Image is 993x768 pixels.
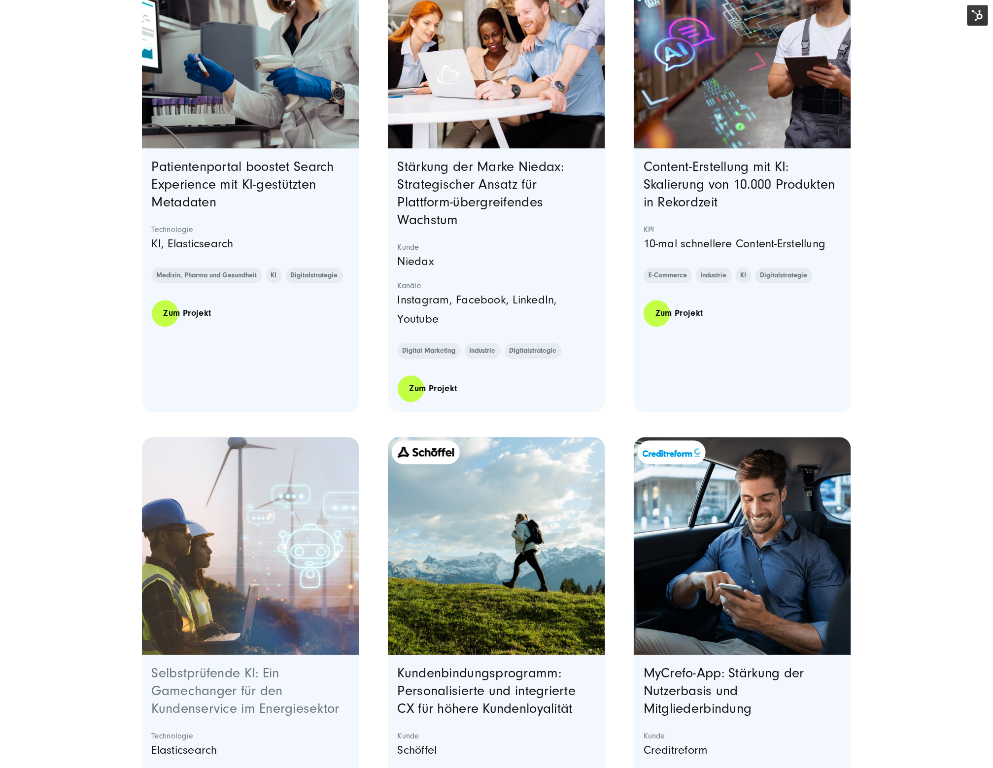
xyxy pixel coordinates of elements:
[152,731,350,741] strong: Technologie
[696,267,732,283] a: Industrie
[634,437,852,655] a: Featured image: - Read full post: MyCrefo App | App Design & Strategie
[755,267,813,283] a: Digitalstrategie
[152,267,262,283] a: Medizin, Pharma und Gesundheit
[152,741,350,760] p: Elasticsearch
[505,343,562,359] a: Digitalstrategie
[643,448,701,457] img: Kundenlogo Creditreform blau - Digitalagentur SUNZINET
[967,5,988,26] img: HubSpot Tools-Menüschalter
[644,731,842,741] strong: Kunde
[152,159,334,210] a: Patientenportal boostet Search Experience mit KI-gestützten Metadaten
[398,374,469,402] a: Zum Projekt
[465,343,501,359] a: Industrie
[398,281,596,291] strong: Kanäle
[644,159,835,210] a: Content-Erstellung mit KI: Skalierung von 10.000 Produkten in Rekordzeit
[142,437,360,655] img: Zwei Fachleute in Sicherheitskleidung, ein Mann und eine Frau, stehen vor Windturbinen und arbeit...
[388,437,606,655] a: Featured image: Schöffel Kundenbindungsprogramm Teaserbild - Read full post: Schöffel | Kundenbin...
[398,159,564,228] a: Stärkung der Marke Niedax: Strategischer Ansatz für Plattform-übergreifendes Wachstum
[142,437,360,655] a: Featured image: Zwei Fachleute in Sicherheitskleidung, ein Mann und eine Frau, stehen vor Windtur...
[398,731,596,741] strong: Kunde
[736,267,752,283] a: KI
[398,252,596,271] p: Niedax
[644,666,804,716] a: MyCrefo-App: Stärkung der Nutzerbasis und Mitgliederbindung
[388,437,606,655] img: Schöffel Kundenbindungsprogramm Teaserbild
[644,299,715,327] a: Zum Projekt
[398,741,596,760] p: Schöffel
[152,666,340,716] a: Selbstprüfende KI: Ein Gamechanger für den Kundenservice im Energiesektor
[644,741,842,760] p: Creditreform
[644,234,842,253] p: 10-mal schnellere Content-Erstellung
[397,446,455,458] img: Schöffel-Logo
[644,225,842,234] strong: KPI
[266,267,282,283] a: KI
[398,343,461,359] a: Digital Marketing
[398,666,576,716] a: Kundenbindungsprogramm: Personalisierte und integrierte CX für höhere Kundenloyalität
[286,267,343,283] a: Digitalstrategie
[152,299,223,327] a: Zum Projekt
[152,225,350,234] strong: Technologie
[398,291,596,329] p: Instagram, Facebook, LinkedIn, Youtube
[152,234,350,253] p: KI, Elasticsearch
[644,267,692,283] a: E-Commerce
[398,242,596,252] strong: Kunde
